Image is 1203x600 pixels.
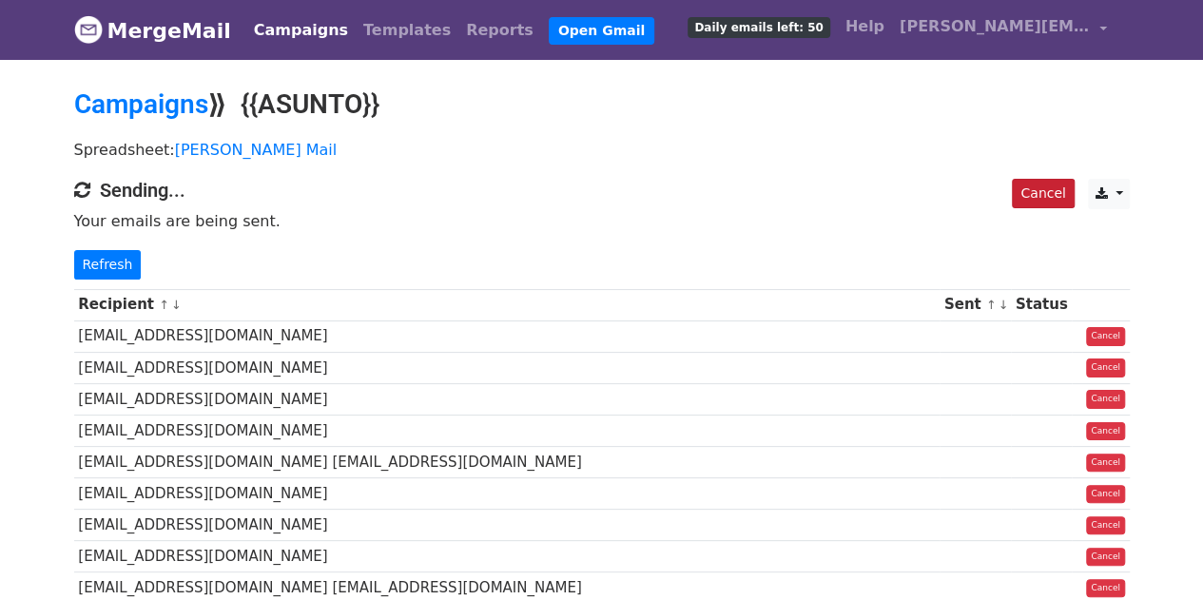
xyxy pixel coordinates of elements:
[74,88,1130,121] h2: ⟫ {{ASUNTO}}
[1086,579,1125,598] a: Cancel
[1086,422,1125,441] a: Cancel
[1086,454,1125,473] a: Cancel
[1086,516,1125,535] a: Cancel
[1086,390,1125,409] a: Cancel
[74,415,940,446] td: [EMAIL_ADDRESS][DOMAIN_NAME]
[892,8,1115,52] a: [PERSON_NAME][EMAIL_ADDRESS][PERSON_NAME][DOMAIN_NAME]
[1011,289,1072,320] th: Status
[74,510,940,541] td: [EMAIL_ADDRESS][DOMAIN_NAME]
[356,11,458,49] a: Templates
[74,478,940,510] td: [EMAIL_ADDRESS][DOMAIN_NAME]
[74,352,940,383] td: [EMAIL_ADDRESS][DOMAIN_NAME]
[74,250,142,280] a: Refresh
[680,8,837,46] a: Daily emails left: 50
[1108,509,1203,600] div: Widget de chat
[246,11,356,49] a: Campaigns
[74,179,1130,202] h4: Sending...
[74,15,103,44] img: MergeMail logo
[900,15,1090,38] span: [PERSON_NAME][EMAIL_ADDRESS][PERSON_NAME][DOMAIN_NAME]
[998,298,1008,312] a: ↓
[175,141,338,159] a: [PERSON_NAME] Mail
[1086,485,1125,504] a: Cancel
[1012,179,1074,208] a: Cancel
[838,8,892,46] a: Help
[1086,358,1125,377] a: Cancel
[74,383,940,415] td: [EMAIL_ADDRESS][DOMAIN_NAME]
[688,17,829,38] span: Daily emails left: 50
[74,140,1130,160] p: Spreadsheet:
[1108,509,1203,600] iframe: Chat Widget
[458,11,541,49] a: Reports
[74,541,940,572] td: [EMAIL_ADDRESS][DOMAIN_NAME]
[159,298,169,312] a: ↑
[986,298,997,312] a: ↑
[74,88,208,120] a: Campaigns
[74,320,940,352] td: [EMAIL_ADDRESS][DOMAIN_NAME]
[940,289,1011,320] th: Sent
[1086,548,1125,567] a: Cancel
[74,211,1130,231] p: Your emails are being sent.
[171,298,182,312] a: ↓
[74,289,940,320] th: Recipient
[549,17,654,45] a: Open Gmail
[74,10,231,50] a: MergeMail
[74,447,940,478] td: [EMAIL_ADDRESS][DOMAIN_NAME] [EMAIL_ADDRESS][DOMAIN_NAME]
[1086,327,1125,346] a: Cancel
